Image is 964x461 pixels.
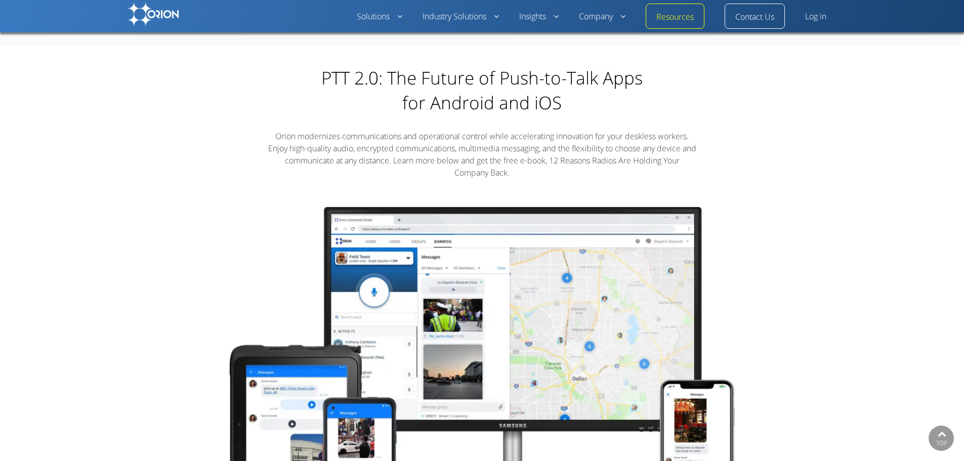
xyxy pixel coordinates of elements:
[519,11,559,23] a: Insights
[579,11,625,23] a: Company
[913,412,964,461] iframe: Chat Widget
[128,3,179,26] img: Orion
[423,11,499,23] a: Industry Solutions
[656,11,694,23] a: Resources
[735,11,774,23] a: Contact Us
[805,11,826,23] a: Log in
[267,130,697,179] p: Orion modernizes communications and operational control while accelerating innovation for your de...
[357,11,402,23] a: Solutions
[267,65,697,115] h2: PTT 2.0: The Future of Push-to-Talk Apps for Android and iOS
